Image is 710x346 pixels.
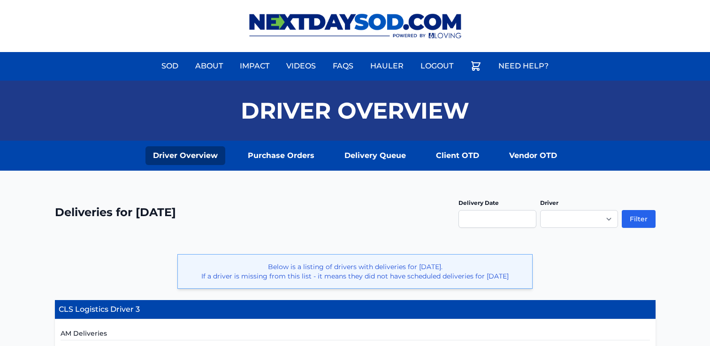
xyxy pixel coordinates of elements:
h2: Deliveries for [DATE] [55,205,176,220]
p: Below is a listing of drivers with deliveries for [DATE]. If a driver is missing from this list -... [185,262,525,281]
a: Logout [415,55,459,77]
a: Driver Overview [145,146,225,165]
a: Vendor OTD [502,146,565,165]
a: Purchase Orders [240,146,322,165]
h5: AM Deliveries [61,329,650,340]
h4: CLS Logistics Driver 3 [55,300,656,319]
a: Need Help? [493,55,554,77]
a: Hauler [365,55,409,77]
a: About [190,55,229,77]
h1: Driver Overview [241,99,469,122]
label: Delivery Date [458,199,499,206]
a: Client OTD [428,146,487,165]
button: Filter [622,210,656,228]
a: Impact [234,55,275,77]
a: Delivery Queue [337,146,413,165]
a: Sod [156,55,184,77]
a: FAQs [327,55,359,77]
label: Driver [540,199,558,206]
a: Videos [281,55,321,77]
